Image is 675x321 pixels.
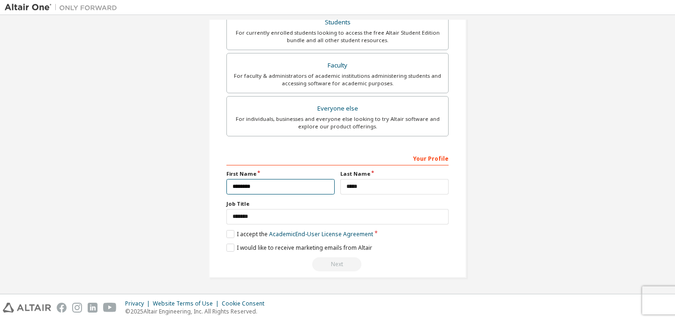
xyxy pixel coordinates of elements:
div: Everyone else [232,102,442,115]
div: Students [232,16,442,29]
div: For faculty & administrators of academic institutions administering students and accessing softwa... [232,72,442,87]
img: youtube.svg [103,303,117,313]
label: Job Title [226,200,449,208]
div: Faculty [232,59,442,72]
div: Your Profile [226,150,449,165]
img: Altair One [5,3,122,12]
div: Website Terms of Use [153,300,222,307]
div: Privacy [125,300,153,307]
div: For individuals, businesses and everyone else looking to try Altair software and explore our prod... [232,115,442,130]
img: altair_logo.svg [3,303,51,313]
label: I accept the [226,230,373,238]
img: linkedin.svg [88,303,97,313]
div: For currently enrolled students looking to access the free Altair Student Edition bundle and all ... [232,29,442,44]
div: Provide a valid email to continue [226,257,449,271]
p: © 2025 Altair Engineering, Inc. All Rights Reserved. [125,307,270,315]
img: instagram.svg [72,303,82,313]
label: Last Name [340,170,449,178]
label: I would like to receive marketing emails from Altair [226,244,372,252]
label: First Name [226,170,335,178]
img: facebook.svg [57,303,67,313]
div: Cookie Consent [222,300,270,307]
a: Academic End-User License Agreement [269,230,373,238]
